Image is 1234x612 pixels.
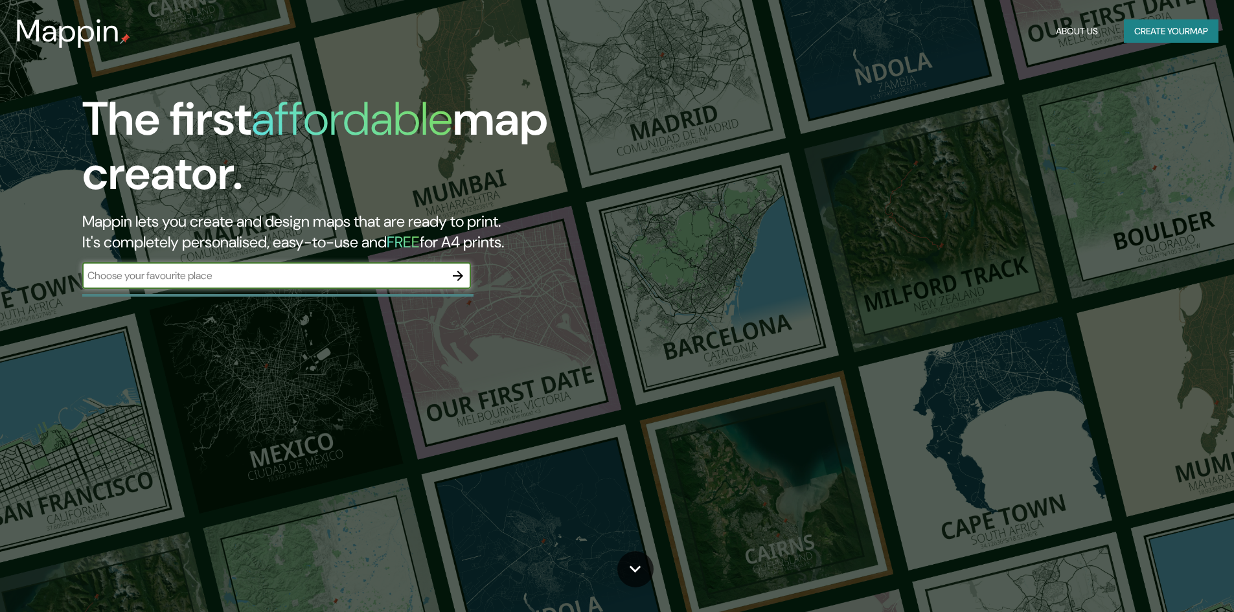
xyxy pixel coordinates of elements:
button: About Us [1051,19,1103,43]
input: Choose your favourite place [82,268,445,283]
h3: Mappin [16,13,120,49]
h1: affordable [251,89,453,149]
button: Create yourmap [1124,19,1218,43]
img: mappin-pin [120,34,130,44]
h1: The first map creator. [82,92,700,211]
h2: Mappin lets you create and design maps that are ready to print. It's completely personalised, eas... [82,211,700,253]
h5: FREE [387,232,420,252]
